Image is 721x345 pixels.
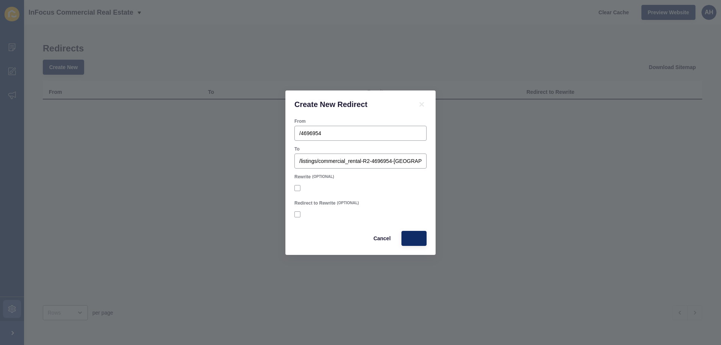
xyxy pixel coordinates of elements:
label: Rewrite [294,174,311,180]
label: Redirect to Rewrite [294,200,335,206]
span: (OPTIONAL) [312,174,334,179]
span: Cancel [373,235,391,242]
label: To [294,146,300,152]
label: From [294,118,306,124]
h1: Create New Redirect [294,99,408,109]
span: (OPTIONAL) [337,200,359,206]
button: Cancel [367,231,397,246]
